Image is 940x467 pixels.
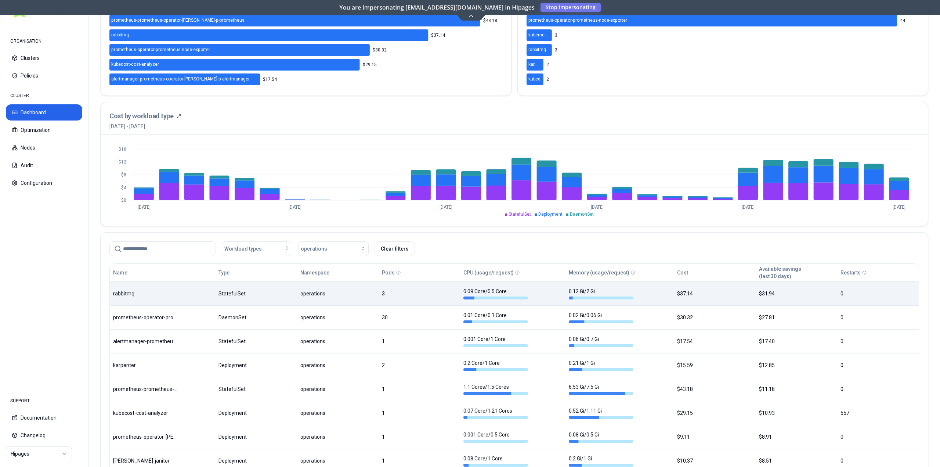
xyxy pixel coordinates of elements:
button: CPU (usage/request) [463,265,514,280]
div: Deployment [218,433,293,441]
span: DaemonSet [570,212,594,217]
div: 557 [840,409,915,417]
div: operations [300,362,347,369]
tspan: [DATE] [138,205,151,210]
button: Name [113,265,127,280]
div: $30.32 [677,314,752,321]
div: SUPPORT [6,394,82,408]
div: StatefulSet [218,290,293,297]
div: $10.93 [759,409,834,417]
div: prometheus-operator-prometheus-node-exporter [113,314,178,321]
tspan: [DATE] [289,205,301,210]
div: $27.81 [759,314,834,321]
span: Workload types [224,245,262,252]
div: operations [300,385,347,393]
tspan: $4 [121,185,127,190]
div: 0.09 Core / 0.5 Core [463,288,528,299]
div: 1 [382,433,457,441]
div: $8.91 [759,433,834,441]
div: Deployment [218,409,293,417]
div: 0 [840,385,915,393]
div: 1 [382,338,457,345]
div: 0.06 Gi / 0.7 Gi [569,335,633,347]
button: Nodes [6,140,82,156]
button: operations [298,241,369,256]
div: 0.08 Core / 1 Core [463,455,528,467]
div: 0.2 Gi / 1 Gi [569,455,633,467]
span: StatefulSet [509,212,531,217]
div: operations [300,409,347,417]
div: 0 [840,338,915,345]
button: Clear filters [375,241,415,256]
button: Configuration [6,175,82,191]
button: Workload types [222,241,292,256]
div: $9.11 [677,433,752,441]
div: $17.40 [759,338,834,345]
span: operations [301,245,327,252]
div: prometheus-operator-kube-p-operator [113,433,178,441]
tspan: $16 [119,147,126,152]
div: 1 [382,385,457,393]
div: operations [300,433,347,441]
div: 2 [382,362,457,369]
div: 0.07 Core / 1.21 Cores [463,407,528,419]
button: Audit [6,157,82,173]
div: 30 [382,314,457,321]
button: Available savings(last 30 days) [759,265,801,280]
tspan: [DATE] [591,205,604,210]
div: 0.02 Gi / 0.06 Gi [569,312,633,323]
div: 0.2 Core / 1 Core [463,359,528,371]
div: 0.12 Gi / 2 Gi [569,288,633,299]
div: $10.37 [677,457,752,464]
h3: Cost by workload type [109,111,174,121]
tspan: $8 [121,172,126,177]
div: kubecost-cost-analyzer [113,409,178,417]
button: Dashboard [6,104,82,121]
div: 0 [840,314,915,321]
p: Restarts [840,269,861,276]
div: 0 [840,457,915,464]
div: Deployment [218,362,293,369]
div: $43.18 [677,385,752,393]
button: Changelog [6,427,82,443]
tspan: $12 [119,159,126,165]
button: Namespace [300,265,329,280]
div: operations [300,290,347,297]
div: 6.53 Gi / 7.5 Gi [569,383,633,395]
button: Cost [677,265,688,280]
div: ORGANISATION [6,34,82,49]
div: $15.59 [677,362,752,369]
div: operations [300,457,347,464]
div: 0.001 Core / 0.5 Core [463,431,528,443]
div: karpenter [113,362,178,369]
div: 0.21 Gi / 1 Gi [569,359,633,371]
div: 0 [840,433,915,441]
div: 3 [382,290,457,297]
button: Pods [382,265,395,280]
div: $31.94 [759,290,834,297]
span: Deployment [538,212,563,217]
div: $12.85 [759,362,834,369]
button: Clusters [6,50,82,66]
div: CLUSTER [6,88,82,103]
div: 1.1 Cores / 1.5 Cores [463,383,528,395]
div: $11.18 [759,385,834,393]
div: 1 [382,457,457,464]
tspan: [DATE] [440,205,452,210]
button: Type [218,265,229,280]
div: DaemonSet [218,314,293,321]
div: rabbitmq [113,290,178,297]
div: $37.14 [677,290,752,297]
div: 0.001 Core / 1 Core [463,335,528,347]
div: 0 [840,290,915,297]
button: Documentation [6,410,82,426]
tspan: [DATE] [742,205,755,210]
span: [DATE] - [DATE] [109,123,181,130]
div: alertmanager-prometheus-operator-kube-p-alertmanager [113,338,178,345]
div: $8.51 [759,457,834,464]
div: StatefulSet [218,385,293,393]
div: 0.08 Gi / 0.5 Gi [569,431,633,443]
div: $29.15 [677,409,752,417]
tspan: $0 [121,198,126,203]
div: kube-janitor [113,457,178,464]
